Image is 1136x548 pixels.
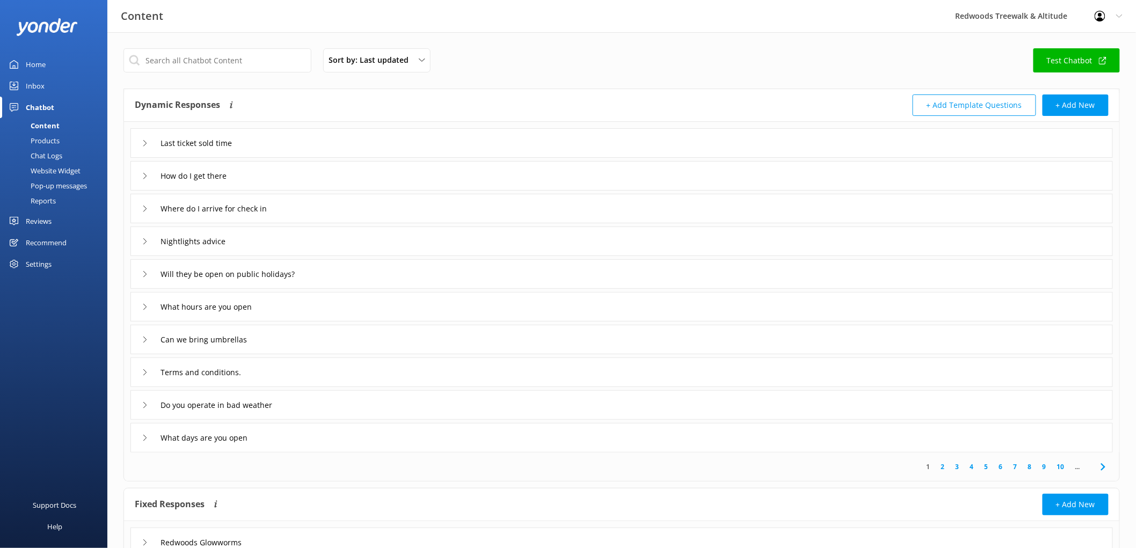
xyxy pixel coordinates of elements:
a: 9 [1037,462,1052,472]
div: Pop-up messages [6,178,87,193]
div: Inbox [26,75,45,97]
a: 5 [979,462,994,472]
div: Reviews [26,210,52,232]
div: Home [26,54,46,75]
div: Website Widget [6,163,81,178]
input: Search all Chatbot Content [123,48,311,72]
div: Recommend [26,232,67,253]
div: Support Docs [33,494,77,516]
h3: Content [121,8,163,25]
a: 8 [1023,462,1037,472]
button: + Add Template Questions [913,94,1036,116]
span: Sort by: Last updated [329,54,415,66]
div: Chat Logs [6,148,62,163]
a: 3 [950,462,965,472]
a: Content [6,118,107,133]
div: Content [6,118,60,133]
a: Chat Logs [6,148,107,163]
a: 1 [921,462,936,472]
div: Reports [6,193,56,208]
span: ... [1070,462,1086,472]
a: 6 [994,462,1008,472]
div: Settings [26,253,52,275]
a: Website Widget [6,163,107,178]
a: Pop-up messages [6,178,107,193]
img: yonder-white-logo.png [16,18,78,36]
a: 10 [1052,462,1070,472]
h4: Dynamic Responses [135,94,220,116]
div: Chatbot [26,97,54,118]
a: 2 [936,462,950,472]
a: Reports [6,193,107,208]
a: 4 [965,462,979,472]
div: Help [47,516,62,537]
h4: Fixed Responses [135,494,205,515]
button: + Add New [1043,494,1109,515]
a: Products [6,133,107,148]
a: Test Chatbot [1033,48,1120,72]
button: + Add New [1043,94,1109,116]
a: 7 [1008,462,1023,472]
div: Products [6,133,60,148]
